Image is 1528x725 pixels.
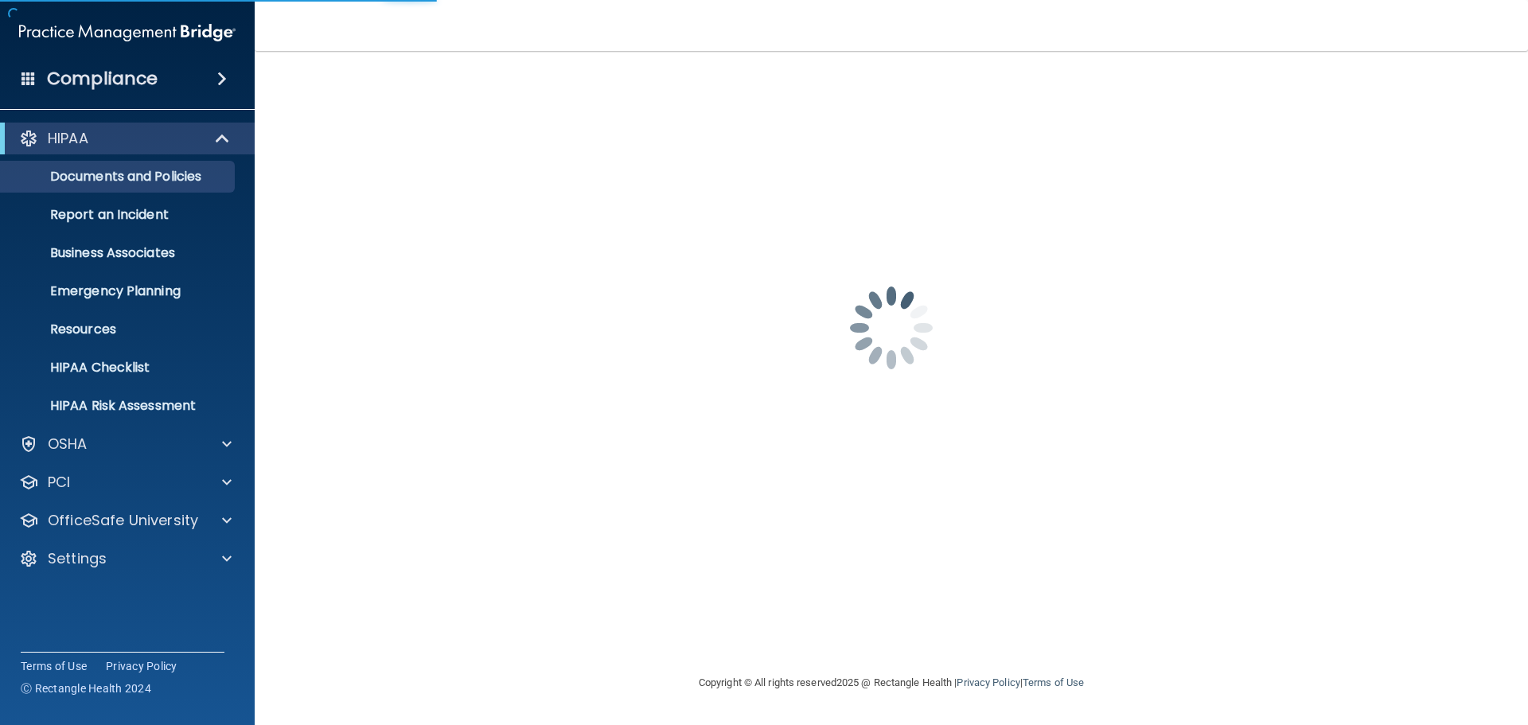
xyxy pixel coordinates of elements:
[19,511,232,530] a: OfficeSafe University
[19,549,232,568] a: Settings
[10,398,228,414] p: HIPAA Risk Assessment
[19,129,231,148] a: HIPAA
[10,207,228,223] p: Report an Incident
[957,676,1019,688] a: Privacy Policy
[601,657,1182,708] div: Copyright © All rights reserved 2025 @ Rectangle Health | |
[21,658,87,674] a: Terms of Use
[21,680,151,696] span: Ⓒ Rectangle Health 2024
[812,248,971,407] img: spinner.e123f6fc.gif
[1023,676,1084,688] a: Terms of Use
[19,473,232,492] a: PCI
[48,549,107,568] p: Settings
[10,360,228,376] p: HIPAA Checklist
[10,169,228,185] p: Documents and Policies
[48,129,88,148] p: HIPAA
[47,68,158,90] h4: Compliance
[48,435,88,454] p: OSHA
[19,17,236,49] img: PMB logo
[19,435,232,454] a: OSHA
[48,511,198,530] p: OfficeSafe University
[48,473,70,492] p: PCI
[106,658,177,674] a: Privacy Policy
[10,322,228,337] p: Resources
[10,283,228,299] p: Emergency Planning
[10,245,228,261] p: Business Associates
